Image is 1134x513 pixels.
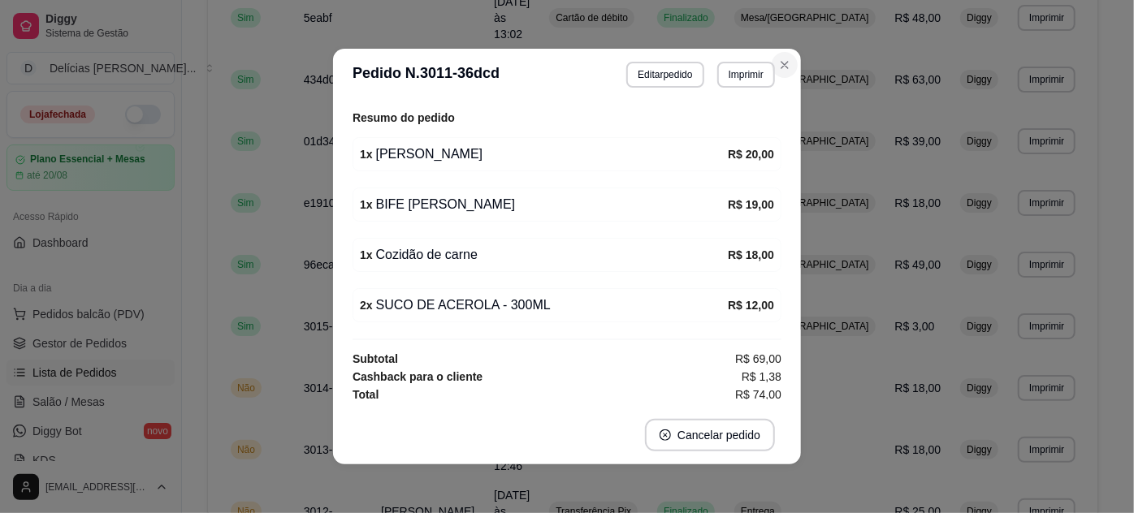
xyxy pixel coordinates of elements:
strong: 1 x [360,198,373,211]
h3: Pedido N. 3011-36dcd [353,62,500,88]
div: BIFE [PERSON_NAME] [360,195,728,214]
span: R$ 1,38 [742,368,781,386]
strong: Subtotal [353,352,398,365]
strong: Resumo do pedido [353,111,455,124]
button: Close [772,52,798,78]
strong: Total [353,388,379,401]
strong: R$ 12,00 [728,299,774,312]
button: Imprimir [717,62,775,88]
div: Cozidão de carne [360,245,728,265]
strong: 1 x [360,248,373,261]
strong: R$ 18,00 [728,248,774,261]
div: SUCO DE ACEROLA - 300ML [360,295,728,315]
div: [PERSON_NAME] [360,144,728,164]
strong: 2 x [360,299,373,312]
button: Editarpedido [626,62,703,88]
strong: 1 x [360,148,373,161]
strong: R$ 19,00 [728,198,774,211]
span: R$ 74,00 [735,386,781,403]
span: close-circle [660,429,671,441]
strong: R$ 20,00 [728,148,774,161]
span: R$ 69,00 [735,350,781,368]
strong: Cashback para o cliente [353,370,483,383]
button: close-circleCancelar pedido [645,419,775,451]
